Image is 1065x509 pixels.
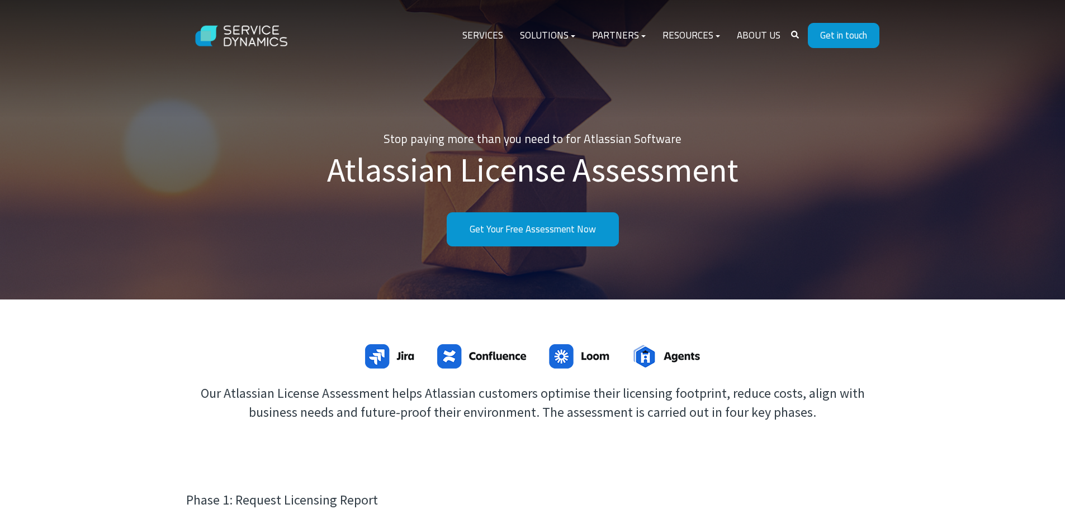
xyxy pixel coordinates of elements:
[197,384,868,421] h4: Our Atlassian License Assessment helps Atlassian customers optimise their licensing footprint, re...
[454,22,789,49] div: Navigation Menu
[454,22,512,49] a: Services
[327,150,739,190] h1: Atlassian License Assessment
[327,128,739,150] p: Stop paying more than you need to for Atlassian Software
[447,212,619,246] a: Get Your Free Assessment Now
[584,22,654,49] a: Partners
[808,23,879,48] a: Get in touch
[654,22,728,49] a: Resources
[512,22,584,49] a: Solutions
[728,22,789,49] a: About Us
[186,15,298,58] img: Service Dynamics Logo - White
[365,344,700,369] img: Teamwork Apps Web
